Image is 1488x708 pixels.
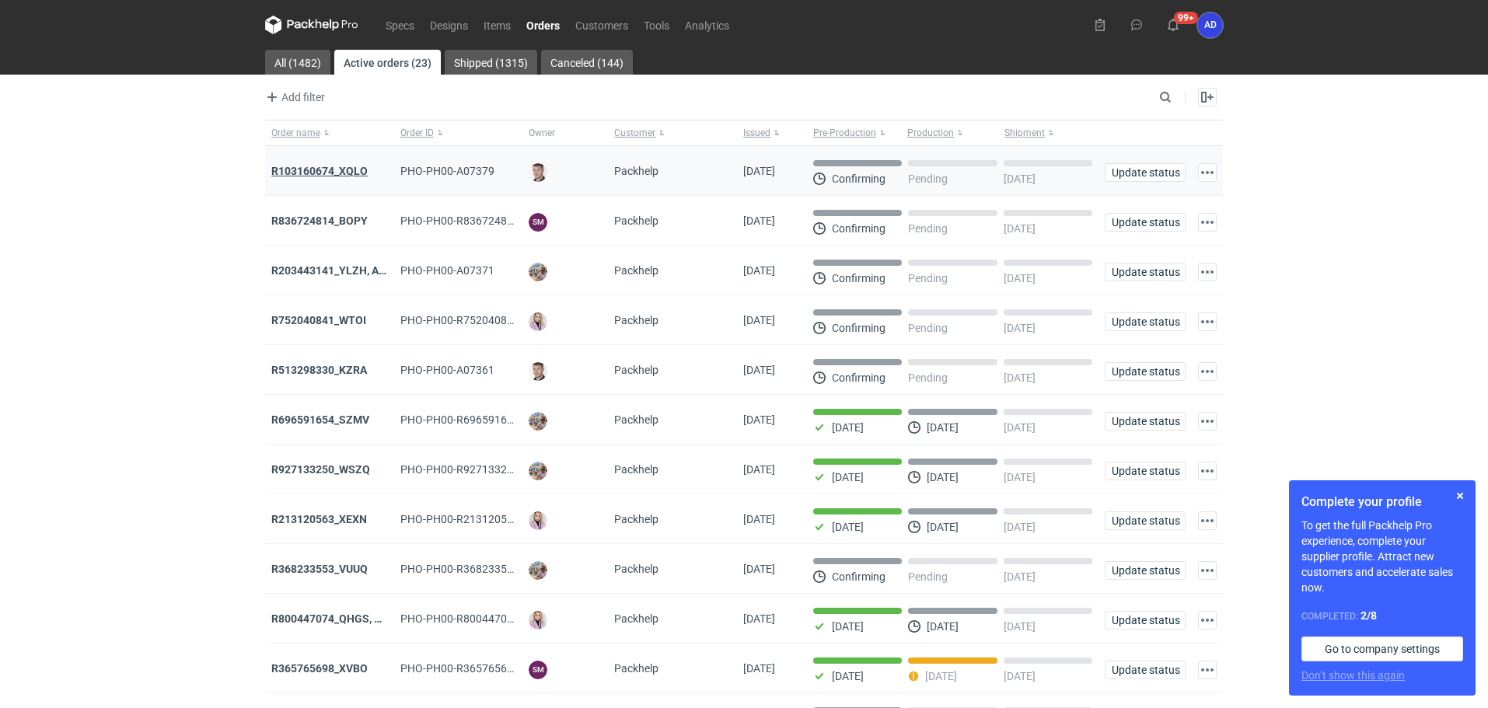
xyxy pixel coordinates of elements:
[1105,511,1186,530] button: Update status
[271,127,320,139] span: Order name
[807,120,904,145] button: Pre-Production
[1301,518,1463,595] p: To get the full Packhelp Pro experience, complete your supplier profile. Attract new customers an...
[378,16,422,34] a: Specs
[743,463,775,476] span: 09/10/2025
[614,264,658,277] span: Packhelp
[1198,312,1217,331] button: Actions
[614,314,658,326] span: Packhelp
[908,222,948,235] p: Pending
[271,214,368,227] strong: R836724814_BOPY
[1198,511,1217,530] button: Actions
[271,413,369,426] a: R696591654_SZMV
[394,120,523,145] button: Order ID
[614,127,655,139] span: Customer
[1112,366,1179,377] span: Update status
[908,272,948,284] p: Pending
[1451,487,1469,505] button: Skip for now
[743,612,775,625] span: 07/10/2025
[265,50,330,75] a: All (1482)
[1004,173,1036,185] p: [DATE]
[614,165,658,177] span: Packhelp
[422,16,476,34] a: Designs
[271,463,370,476] a: R927133250_WSZQ
[1112,217,1179,228] span: Update status
[743,214,775,227] span: 14/10/2025
[743,413,775,426] span: 10/10/2025
[1105,561,1186,580] button: Update status
[529,213,547,232] figcaption: SM
[832,421,864,434] p: [DATE]
[1105,462,1186,480] button: Update status
[1112,664,1179,675] span: Update status
[677,16,737,34] a: Analytics
[1112,316,1179,327] span: Update status
[1004,272,1036,284] p: [DATE]
[832,670,864,682] p: [DATE]
[927,471,959,483] p: [DATE]
[1301,608,1463,624] div: Completed:
[743,314,775,326] span: 10/10/2025
[271,165,368,177] a: R103160674_XQLO
[1004,371,1036,384] p: [DATE]
[529,312,547,331] img: Klaudia Wiśniewska
[1105,163,1186,182] button: Update status
[271,662,368,675] a: R365765698_XVBO
[832,521,864,533] p: [DATE]
[927,620,959,633] p: [DATE]
[614,612,658,625] span: Packhelp
[334,50,441,75] a: Active orders (23)
[271,364,367,376] a: R513298330_KZRA
[1004,222,1036,235] p: [DATE]
[1198,213,1217,232] button: Actions
[400,127,434,139] span: Order ID
[832,222,885,235] p: Confirming
[271,612,467,625] strong: R800447074_QHGS, NYZC, DXPA, QBLZ
[1198,561,1217,580] button: Actions
[1105,213,1186,232] button: Update status
[1198,263,1217,281] button: Actions
[832,471,864,483] p: [DATE]
[1197,12,1223,38] div: Anita Dolczewska
[1004,670,1036,682] p: [DATE]
[541,50,633,75] a: Canceled (144)
[1197,12,1223,38] figcaption: AD
[908,173,948,185] p: Pending
[832,620,864,633] p: [DATE]
[1004,521,1036,533] p: [DATE]
[400,612,651,625] span: PHO-PH00-R800447074_QHGS,-NYZC,-DXPA,-QBLZ
[400,264,494,277] span: PHO-PH00-A07371
[271,314,366,326] a: R752040841_WTOI
[1004,620,1036,633] p: [DATE]
[832,173,885,185] p: Confirming
[907,127,954,139] span: Production
[1301,637,1463,661] a: Go to company settings
[908,570,948,583] p: Pending
[904,120,1001,145] button: Production
[614,413,658,426] span: Packhelp
[1004,471,1036,483] p: [DATE]
[1112,515,1179,526] span: Update status
[832,272,885,284] p: Confirming
[908,371,948,384] p: Pending
[1105,661,1186,679] button: Update status
[476,16,519,34] a: Items
[271,563,368,575] a: R368233553_VUUQ
[400,662,553,675] span: PHO-PH00-R365765698_XVBO
[1198,611,1217,630] button: Actions
[271,264,403,277] strong: R203443141_YLZH, AHYW
[925,670,957,682] p: [DATE]
[1112,416,1179,427] span: Update status
[529,263,547,281] img: Michał Palasek
[832,371,885,384] p: Confirming
[529,412,547,431] img: Michał Palasek
[271,513,367,525] strong: R213120563_XEXN
[832,322,885,334] p: Confirming
[1105,611,1186,630] button: Update status
[813,127,876,139] span: Pre-Production
[1198,163,1217,182] button: Actions
[1105,362,1186,381] button: Update status
[400,413,553,426] span: PHO-PH00-R696591654_SZMV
